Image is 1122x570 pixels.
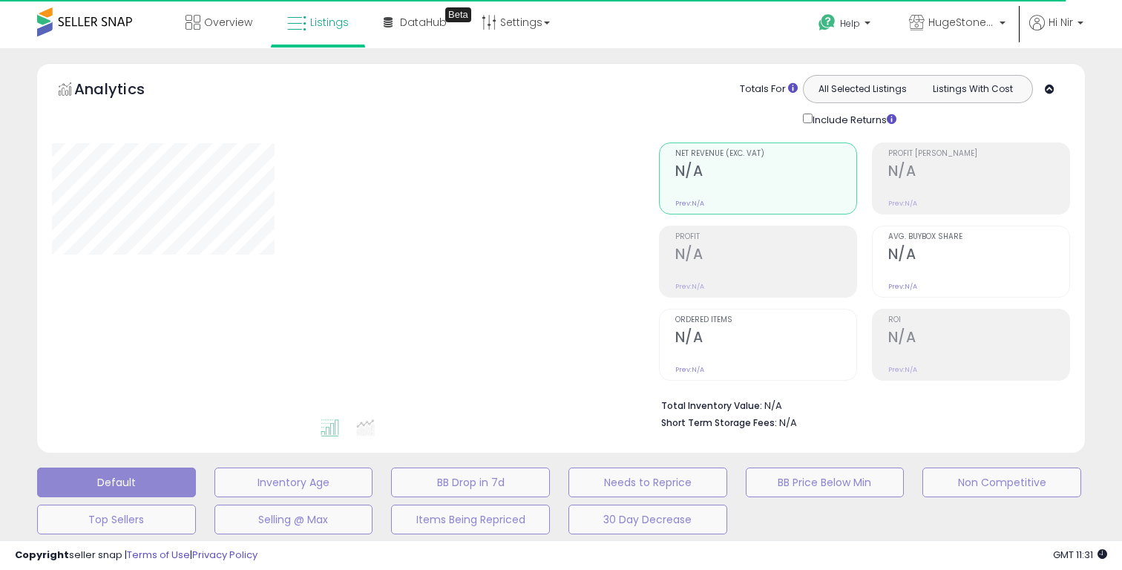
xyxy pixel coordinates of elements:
[391,505,550,534] button: Items Being Repriced
[888,365,917,374] small: Prev: N/A
[391,468,550,497] button: BB Drop in 7d
[74,79,174,103] h5: Analytics
[37,468,196,497] button: Default
[888,316,1069,324] span: ROI
[204,15,252,30] span: Overview
[675,163,856,183] h2: N/A
[675,365,704,374] small: Prev: N/A
[445,7,471,22] div: Tooltip anchor
[568,505,727,534] button: 30 Day Decrease
[888,282,917,291] small: Prev: N/A
[675,150,856,158] span: Net Revenue (Exc. VAT)
[1049,15,1073,30] span: Hi Nir
[888,199,917,208] small: Prev: N/A
[675,199,704,208] small: Prev: N/A
[661,416,777,429] b: Short Term Storage Fees:
[888,163,1069,183] h2: N/A
[746,468,905,497] button: BB Price Below Min
[928,15,995,30] span: HugeStone Store
[15,548,69,562] strong: Copyright
[792,111,914,128] div: Include Returns
[400,15,447,30] span: DataHub
[37,505,196,534] button: Top Sellers
[661,396,1059,413] li: N/A
[310,15,349,30] span: Listings
[922,468,1081,497] button: Non Competitive
[675,329,856,349] h2: N/A
[214,505,373,534] button: Selling @ Max
[917,79,1028,99] button: Listings With Cost
[15,548,257,563] div: seller snap | |
[740,82,798,96] div: Totals For
[807,79,918,99] button: All Selected Listings
[675,282,704,291] small: Prev: N/A
[888,233,1069,241] span: Avg. Buybox Share
[888,150,1069,158] span: Profit [PERSON_NAME]
[675,246,856,266] h2: N/A
[807,2,885,48] a: Help
[568,468,727,497] button: Needs to Reprice
[1029,15,1083,48] a: Hi Nir
[888,329,1069,349] h2: N/A
[888,246,1069,266] h2: N/A
[779,416,797,430] span: N/A
[214,468,373,497] button: Inventory Age
[675,233,856,241] span: Profit
[661,399,762,412] b: Total Inventory Value:
[675,316,856,324] span: Ordered Items
[818,13,836,32] i: Get Help
[840,17,860,30] span: Help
